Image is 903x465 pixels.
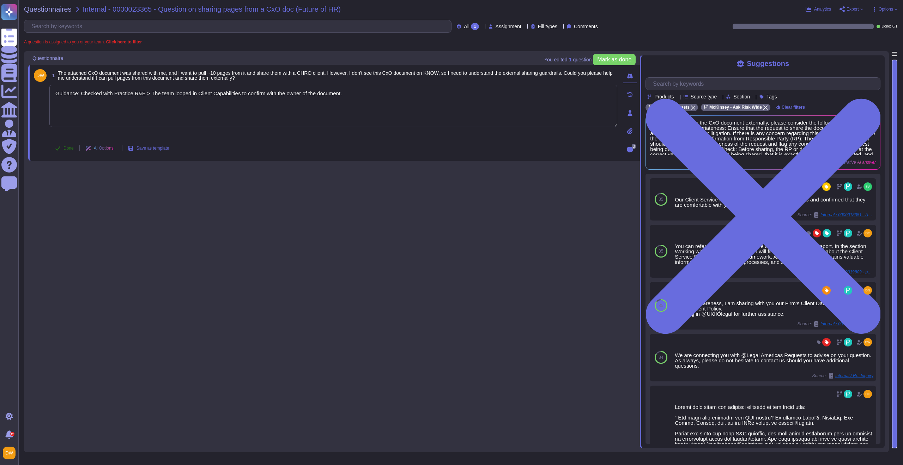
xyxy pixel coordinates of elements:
span: Source: [812,373,873,379]
span: Save as template [137,146,169,150]
span: 85 [659,249,663,253]
span: 0 / 1 [892,25,897,28]
span: A question is assigned to you or your team. [24,40,142,44]
button: Done [49,141,79,155]
span: Done: [881,25,891,28]
span: Options [879,7,893,11]
textarea: Guidance: Checked with Practice R&E > The team looped in Client Capabilities to confirm with the ... [49,85,617,127]
span: Internal - 0000023365 - Question on sharing pages from a CxO doc (Future of HR) [83,6,341,13]
span: 85 [659,303,663,308]
input: Search by keywords [28,20,451,32]
button: Mark as done [593,54,636,65]
span: Export [847,7,859,11]
span: Assignment [496,24,521,29]
img: user [863,182,872,191]
span: Analytics [814,7,831,11]
img: user [3,447,16,459]
span: Comments [574,24,598,29]
img: user [863,286,872,295]
span: Fill types [538,24,557,29]
img: user [34,69,47,82]
span: 1 [49,73,55,78]
input: Search by keywords [649,78,880,90]
button: user [1,445,20,461]
button: Save as template [122,141,175,155]
img: user [863,229,872,237]
span: Done [63,146,74,150]
span: 85 [659,197,663,201]
span: All [464,24,469,29]
span: Mark as done [597,57,631,62]
span: Questionnaires [24,6,72,13]
div: 9+ [10,432,14,436]
b: Click here to filter [105,40,142,44]
img: user [863,338,872,346]
img: user [863,390,872,398]
span: 84 [659,355,663,360]
b: 1 [569,57,572,62]
span: Questionnaire [32,56,63,61]
span: The attached CxO document was shared with me, and I want to pull ~10 pages from it and share them... [58,70,613,81]
span: You edited question [544,57,592,62]
span: Internal / Re: Inquiry [835,374,873,378]
span: 0 [632,144,636,149]
span: AI Options [94,146,114,150]
button: Analytics [806,6,831,12]
div: 1 [471,23,479,30]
